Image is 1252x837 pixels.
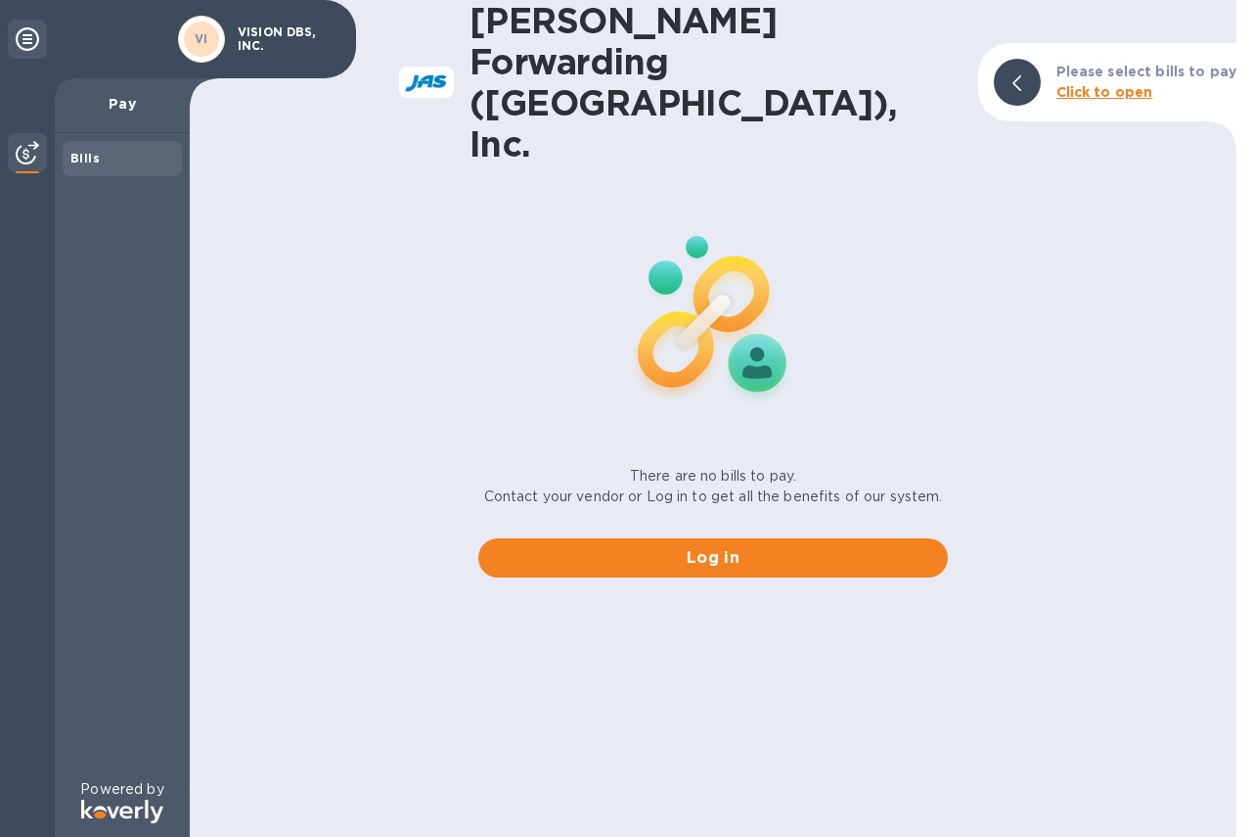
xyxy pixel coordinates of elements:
p: Pay [70,94,174,114]
b: Bills [70,151,100,165]
span: Log in [494,546,932,570]
p: VISION DBS, INC. [238,25,335,53]
b: VI [195,31,208,46]
button: Log in [478,538,948,578]
b: Click to open [1056,84,1153,100]
p: There are no bills to pay. Contact your vendor or Log in to get all the benefits of our system. [484,466,943,507]
p: Powered by [80,779,163,800]
b: Please select bills to pay [1056,64,1236,79]
img: Logo [81,800,163,823]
